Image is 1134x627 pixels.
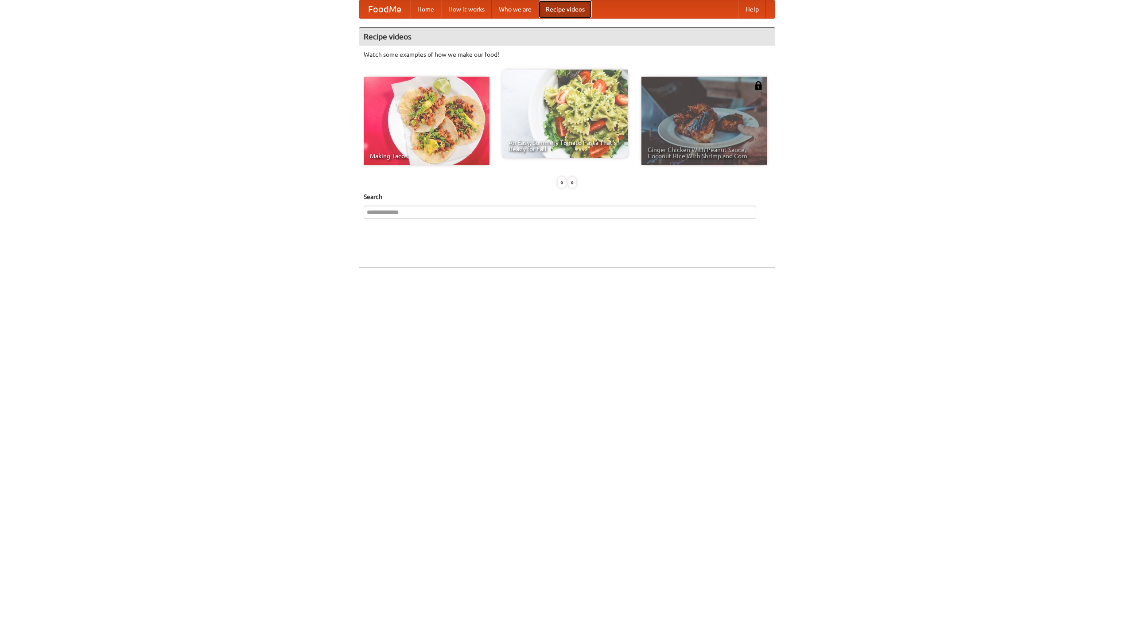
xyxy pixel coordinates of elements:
a: Who we are [492,0,539,18]
div: « [558,177,566,188]
span: Making Tacos [370,153,483,159]
a: Recipe videos [539,0,592,18]
span: An Easy, Summery Tomato Pasta That's Ready for Fall [509,140,622,152]
h4: Recipe videos [359,28,775,46]
a: How it works [441,0,492,18]
img: 483408.png [754,81,763,90]
div: » [568,177,576,188]
h5: Search [364,192,770,201]
a: Home [410,0,441,18]
a: FoodMe [359,0,410,18]
a: An Easy, Summery Tomato Pasta That's Ready for Fall [502,70,628,158]
p: Watch some examples of how we make our food! [364,50,770,59]
a: Making Tacos [364,77,489,165]
a: Help [738,0,766,18]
